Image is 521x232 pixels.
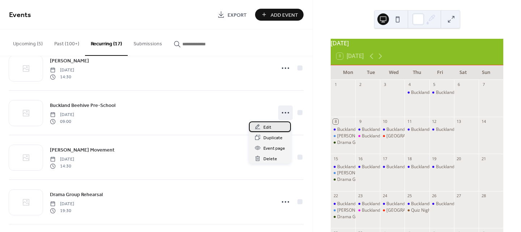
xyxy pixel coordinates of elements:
[362,201,420,207] div: Buckland Beehive Pre-School
[50,57,89,65] span: [PERSON_NAME]
[331,170,355,176] div: Margaret Morris Movement
[357,119,363,124] div: 9
[429,201,454,207] div: Buckland Beehive Pre-School
[263,124,271,131] span: Edit
[337,133,394,139] div: [PERSON_NAME] Movement
[50,102,115,109] span: Buckland Beehive Pre-School
[50,146,115,154] a: [PERSON_NAME] Movement
[263,155,277,163] span: Delete
[404,164,429,170] div: Buckland Beehive Pre-School
[337,127,396,133] div: Buckland Beehive Pre-School
[212,9,252,21] a: Export
[407,193,412,199] div: 25
[331,207,355,214] div: Margaret Morris Movement
[429,164,454,170] div: Buckland Beehive Pre-School
[50,191,103,199] span: Drama Group Rehearsal
[386,127,445,133] div: Buckland Beehive Pre-School
[50,201,74,207] span: [DATE]
[331,140,355,146] div: Drama Group Rehearsal
[263,134,283,142] span: Duplicate
[456,82,462,87] div: 6
[50,207,74,214] span: 19:30
[357,156,363,161] div: 16
[432,193,437,199] div: 26
[432,119,437,124] div: 12
[436,201,495,207] div: Buckland Beehive Pre-School
[362,127,420,133] div: Buckland Beehive Pre-School
[337,214,386,220] div: Drama Group Rehearsal
[432,82,437,87] div: 5
[7,29,48,55] button: Upcoming (5)
[263,145,285,152] span: Event page
[357,193,363,199] div: 23
[228,11,247,19] span: Export
[380,164,404,170] div: Buckland Beehive Pre-School
[362,207,401,214] div: Buckland Art Group
[50,112,74,118] span: [DATE]
[456,119,462,124] div: 13
[50,146,115,154] span: [PERSON_NAME] Movement
[333,156,338,161] div: 15
[50,118,74,125] span: 09:00
[50,67,74,74] span: [DATE]
[331,214,355,220] div: Drama Group Rehearsal
[337,207,394,214] div: [PERSON_NAME] Movement
[382,193,387,199] div: 24
[386,133,430,139] div: [GEOGRAPHIC_DATA]
[404,207,429,214] div: Quiz Night
[331,133,355,139] div: Margaret Morris Movement
[50,156,74,163] span: [DATE]
[128,29,168,55] button: Submissions
[255,9,304,21] button: Add Event
[436,127,495,133] div: Buckland Beehive Pre-School
[481,82,486,87] div: 7
[456,156,462,161] div: 20
[428,65,452,80] div: Fri
[386,164,445,170] div: Buckland Beehive Pre-School
[360,65,383,80] div: Tue
[380,207,404,214] div: Charleston Friendship Cafe
[411,201,470,207] div: Buckland Beehive Pre-School
[50,190,103,199] a: Drama Group Rehearsal
[407,119,412,124] div: 11
[380,127,404,133] div: Buckland Beehive Pre-School
[382,119,387,124] div: 10
[411,127,470,133] div: Buckland Beehive Pre-School
[474,65,497,80] div: Sun
[355,133,380,139] div: Buckland Art Group
[331,177,355,183] div: Drama Group Rehearsal
[355,164,380,170] div: Buckland Beehive Pre-School
[429,90,454,96] div: Buckland Beehive Pre-School
[386,207,430,214] div: [GEOGRAPHIC_DATA]
[380,201,404,207] div: Buckland Beehive Pre-School
[429,127,454,133] div: Buckland Beehive Pre-School
[411,207,432,214] div: Quiz Night
[481,193,486,199] div: 28
[481,119,486,124] div: 14
[85,29,128,56] button: Recurring (17)
[407,156,412,161] div: 18
[406,65,429,80] div: Thu
[411,90,470,96] div: Buckland Beehive Pre-School
[436,90,495,96] div: Buckland Beehive Pre-School
[386,201,445,207] div: Buckland Beehive Pre-School
[50,57,89,65] a: [PERSON_NAME]
[407,82,412,87] div: 4
[481,156,486,161] div: 21
[271,11,298,19] span: Add Event
[404,127,429,133] div: Buckland Beehive Pre-School
[331,201,355,207] div: Buckland Beehive Pre-School
[337,170,394,176] div: [PERSON_NAME] Movement
[331,127,355,133] div: Buckland Beehive Pre-School
[336,65,360,80] div: Mon
[432,156,437,161] div: 19
[404,90,429,96] div: Buckland Beehive Pre-School
[355,201,380,207] div: Buckland Beehive Pre-School
[9,8,31,22] span: Events
[48,29,85,55] button: Past (100+)
[50,74,74,80] span: 14:30
[50,101,115,109] a: Buckland Beehive Pre-School
[357,82,363,87] div: 2
[337,140,386,146] div: Drama Group Rehearsal
[337,164,396,170] div: Buckland Beehive Pre-School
